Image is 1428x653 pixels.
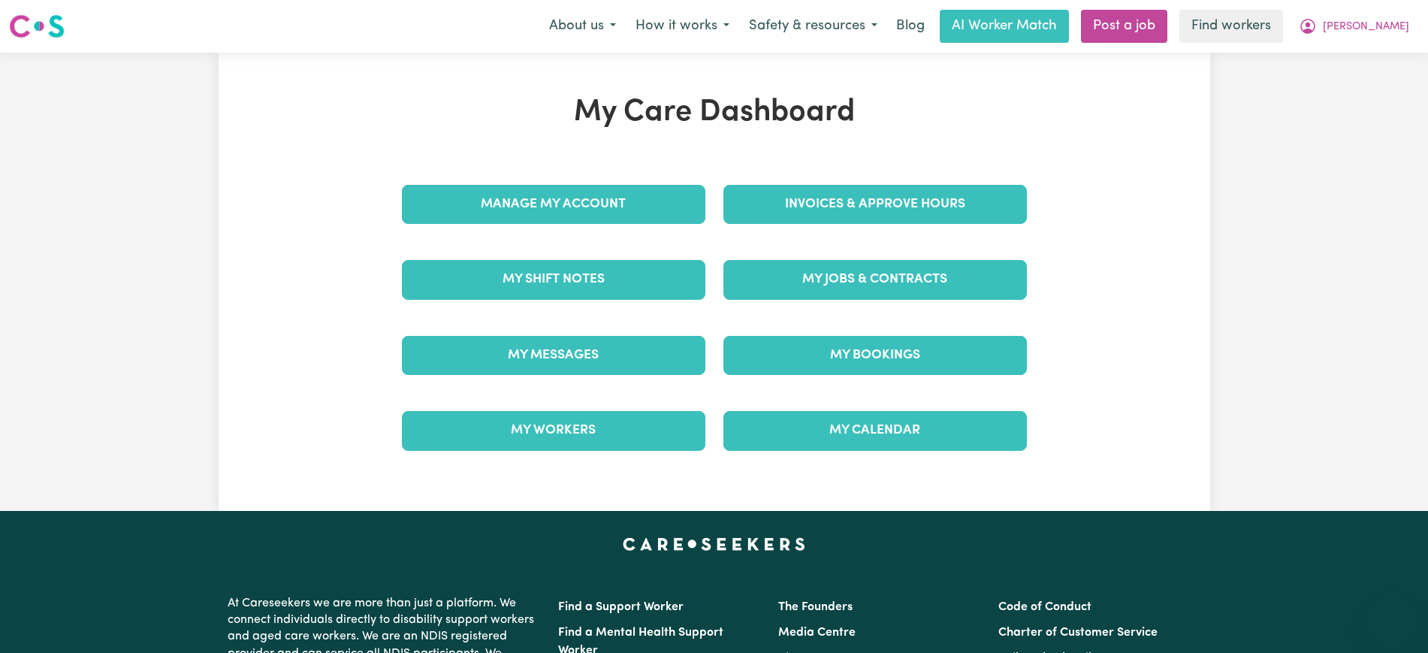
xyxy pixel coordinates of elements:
[626,11,739,42] button: How it works
[558,601,684,613] a: Find a Support Worker
[9,13,65,40] img: Careseekers logo
[1289,11,1419,42] button: My Account
[887,10,934,43] a: Blog
[998,601,1091,613] a: Code of Conduct
[539,11,626,42] button: About us
[9,9,65,44] a: Careseekers logo
[723,185,1027,224] a: Invoices & Approve Hours
[402,336,705,375] a: My Messages
[940,10,1069,43] a: AI Worker Match
[402,185,705,224] a: Manage My Account
[393,95,1036,131] h1: My Care Dashboard
[1081,10,1167,43] a: Post a job
[402,260,705,299] a: My Shift Notes
[402,411,705,450] a: My Workers
[723,411,1027,450] a: My Calendar
[1368,593,1416,641] iframe: Button to launch messaging window
[1179,10,1283,43] a: Find workers
[723,336,1027,375] a: My Bookings
[1323,19,1409,35] span: [PERSON_NAME]
[778,627,856,639] a: Media Centre
[778,601,853,613] a: The Founders
[623,538,805,550] a: Careseekers home page
[739,11,887,42] button: Safety & resources
[723,260,1027,299] a: My Jobs & Contracts
[998,627,1158,639] a: Charter of Customer Service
